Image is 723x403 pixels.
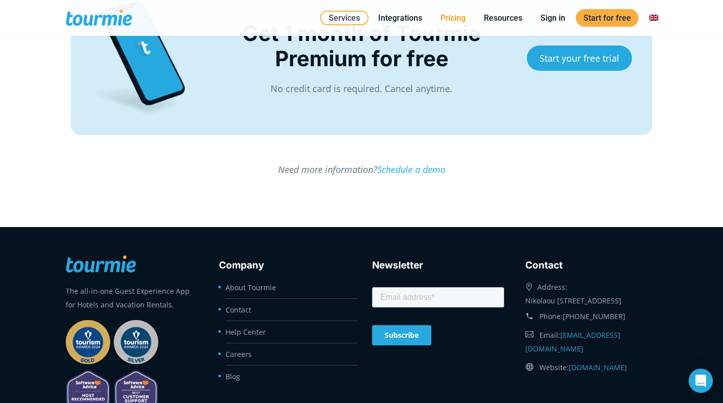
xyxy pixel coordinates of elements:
a: Help Center [225,327,266,337]
h3: Company [219,258,351,273]
a: [EMAIL_ADDRESS][DOMAIN_NAME] [525,330,620,353]
a: [DOMAIN_NAME] [569,363,627,372]
a: Integrations [371,12,430,24]
a: Careers [225,349,252,359]
a: Services [320,11,369,25]
div: Website: [525,358,657,377]
div: Open Intercom Messenger [689,369,713,393]
a: Schedule a demo [377,163,445,175]
a: Resources [476,12,530,24]
div: Get 1 month of Tourmie Premium for free [227,21,496,71]
a: Contact [225,305,251,315]
a: About Tourmie [225,283,276,292]
a: Pricing [433,12,473,24]
iframe: Form 0 [372,285,504,352]
div: Email: [525,326,657,358]
a: Start your free trial [527,46,632,71]
span: No credit card is required. Cancel anytime. [270,82,453,95]
a: Start for free [576,9,639,27]
a: Blog [225,372,240,381]
h3: Newsletter [372,258,504,273]
div: Phone: [525,307,657,326]
em: Need more information? [278,163,445,175]
a: Sign in [533,12,573,24]
a: [PHONE_NUMBER] [563,311,625,321]
p: The all-in-one Guest Experience App for Hotels and Vacation Rentals. [66,284,198,311]
h3: Contact [525,258,657,273]
div: Address: Nikolaou [STREET_ADDRESS] [525,278,657,307]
